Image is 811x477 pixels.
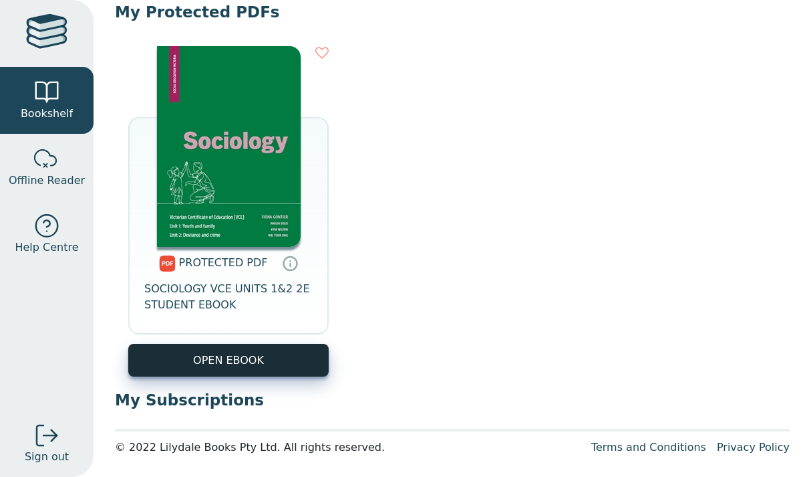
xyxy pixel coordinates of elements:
span: Sign out [25,449,69,465]
img: pdf.svg [159,256,176,272]
img: 27e28133-e2f2-4d4e-96c7-d9443fe13a2d.jpg [157,46,301,247]
span: Offline Reader [9,173,85,189]
span: Bookshelf [21,106,73,122]
span: PROTECTED PDF [179,256,268,269]
span: SOCIOLOGY VCE UNITS 1&2 2E STUDENT EBOOK [144,281,313,313]
a: OPEN EBOOK [128,344,329,377]
a: Privacy Policy [717,441,790,454]
p: My Subscriptions [115,390,790,410]
p: My Protected PDFs [115,2,790,22]
a: Terms and Conditions [591,441,706,454]
div: © 2022 Lilydale Books Pty Ltd. All rights reserved. [115,440,581,456]
a: Protected PDFs cannot be printed, copied or shared. They can be accessed online through Education... [282,255,298,271]
span: Help Centre [15,240,78,256]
